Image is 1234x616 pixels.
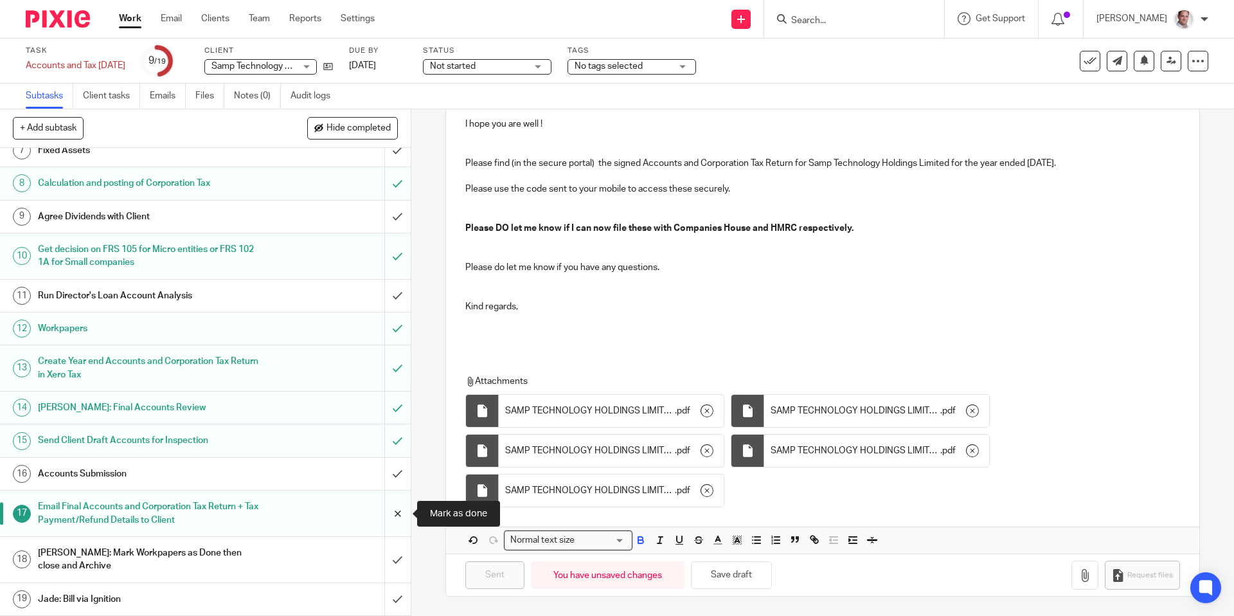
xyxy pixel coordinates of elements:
[677,444,690,457] span: pdf
[531,561,684,589] div: You have unsaved changes
[764,395,989,427] div: .
[505,444,675,457] span: SAMP TECHNOLOGY HOLDINGS LIMITED 20250228 Corporation Tax Return Signed [DATE]
[13,505,31,523] div: 17
[38,286,260,305] h1: Run Director's Loan Account Analysis
[465,118,1179,131] p: I hope you are well !
[289,12,321,25] a: Reports
[204,46,333,56] label: Client
[26,10,90,28] img: Pixie
[465,561,524,589] input: Sent
[13,550,31,568] div: 18
[38,464,260,484] h1: Accounts Submission
[341,12,375,25] a: Settings
[1105,561,1179,590] button: Request files
[26,59,125,72] div: Accounts and Tax 28 Feb 2025
[575,62,643,71] span: No tags selected
[83,84,140,109] a: Client tasks
[234,84,281,109] a: Notes (0)
[201,12,229,25] a: Clients
[13,208,31,226] div: 9
[465,261,1179,274] p: Please do let me know if you have any questions.
[38,543,260,576] h1: [PERSON_NAME]: Mark Workpapers as Done then close and Archive
[568,46,696,56] label: Tags
[677,484,690,497] span: pdf
[13,174,31,192] div: 8
[38,352,260,385] h1: Create Year end Accounts and Corporation Tax Return in Xero Tax
[465,300,1179,313] p: Kind regards,
[13,590,31,608] div: 19
[154,58,166,65] small: /19
[38,431,260,450] h1: Send Client Draft Accounts for Inspection
[26,84,73,109] a: Subtasks
[38,590,260,609] h1: Jade: Bill via Ignition
[150,84,186,109] a: Emails
[465,224,854,233] strong: Please DO let me know if I can now file these with Companies House and HMRC respectively.
[505,404,675,417] span: SAMP TECHNOLOGY HOLDINGS LIMITED 20250228 CT600 Signed [DATE]
[942,404,956,417] span: pdf
[38,174,260,193] h1: Calculation and posting of Corporation Tax
[161,12,182,25] a: Email
[771,404,940,417] span: SAMP TECHNOLOGY HOLDINGS LIMITED 20250228 Computations Summary Signed [DATE]
[13,141,31,159] div: 7
[499,435,724,467] div: .
[790,15,906,27] input: Search
[578,534,625,547] input: Search for option
[13,399,31,417] div: 14
[505,484,675,497] span: SAMP TECHNOLOGY HOLDINGS LIMITED 20250228 Statutory Accounts Signed [DATE]
[13,432,31,450] div: 15
[13,247,31,265] div: 10
[465,157,1179,170] p: Please find (in the secure portal) the signed Accounts and Corporation Tax Return for Samp Techno...
[38,319,260,338] h1: Workpapers
[13,465,31,483] div: 16
[13,320,31,338] div: 12
[942,444,956,457] span: pdf
[499,475,724,507] div: .
[349,46,407,56] label: Due by
[195,84,224,109] a: Files
[1096,12,1167,25] p: [PERSON_NAME]
[465,375,1156,388] p: Attachments
[764,435,989,467] div: .
[38,398,260,417] h1: [PERSON_NAME]: Final Accounts Review
[677,404,690,417] span: pdf
[507,534,577,547] span: Normal text size
[38,141,260,160] h1: Fixed Assets
[499,395,724,427] div: .
[430,62,476,71] span: Not started
[504,530,632,550] div: Search for option
[38,207,260,226] h1: Agree Dividends with Client
[1174,9,1194,30] img: Munro%20Partners-3202.jpg
[291,84,340,109] a: Audit logs
[119,12,141,25] a: Work
[307,117,398,139] button: Hide completed
[26,59,125,72] div: Accounts and Tax [DATE]
[13,359,31,377] div: 13
[326,123,391,134] span: Hide completed
[249,12,270,25] a: Team
[465,183,1179,195] p: Please use the code sent to your mobile to access these securely.
[13,287,31,305] div: 11
[38,240,260,273] h1: Get decision on FRS 105 for Micro entities or FRS 102 1A for Small companies
[423,46,551,56] label: Status
[349,61,376,70] span: [DATE]
[691,561,772,589] button: Save draft
[976,14,1025,23] span: Get Support
[771,444,940,457] span: SAMP TECHNOLOGY HOLDINGS LIMITED 20250228 Filleted Statutory Accounts Signed [DATE]
[38,497,260,530] h1: Email Final Accounts and Corporation Tax Return + Tax Payment/Refund Details to Client
[26,46,125,56] label: Task
[13,117,84,139] button: + Add subtask
[211,62,352,71] span: Samp Technology Holdings Limited
[1127,570,1173,581] span: Request files
[148,53,166,68] div: 9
